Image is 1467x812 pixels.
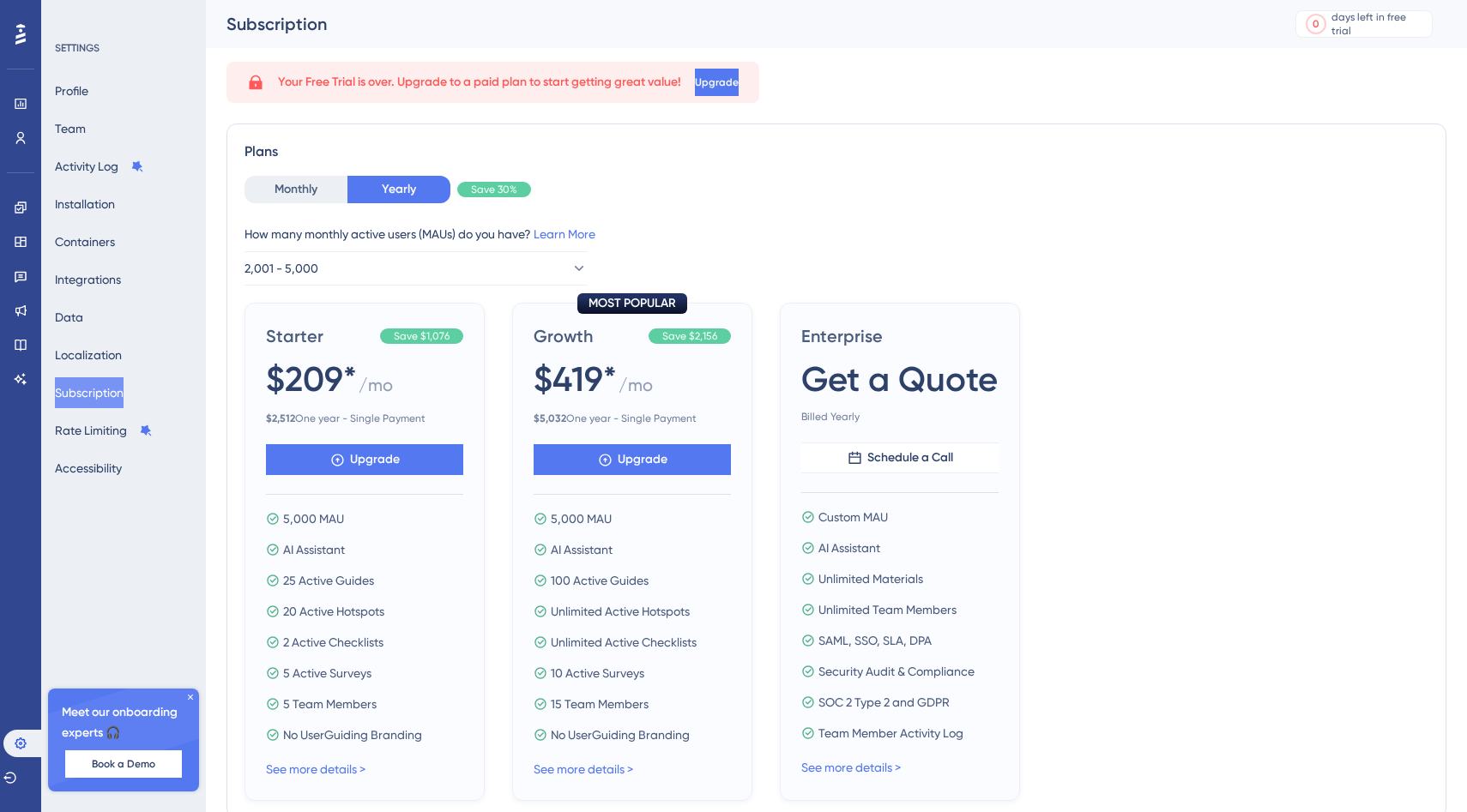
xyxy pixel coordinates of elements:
span: Billed Yearly [801,410,999,424]
span: 25 Active Guides [283,570,374,591]
button: 2,001 - 5,000 [244,251,588,286]
button: Rate Limiting [55,415,153,446]
button: Integrations [55,264,121,295]
span: Upgrade [695,75,739,89]
span: SAML, SSO, SLA, DPA [818,630,932,651]
div: Plans [244,141,1428,162]
button: Subscription [55,377,124,408]
span: 2,001 - 5,000 [244,258,318,279]
span: Save $2,156 [662,329,717,343]
span: 20 Active Hotspots [283,601,384,622]
b: $ 5,032 [534,412,566,424]
span: Team Member Activity Log [818,723,963,743]
button: Team [55,113,86,144]
span: AI Assistant [818,538,880,558]
div: MOST POPULAR [577,293,687,314]
div: How many monthly active users (MAUs) do you have? [244,224,1428,244]
span: AI Assistant [551,539,613,560]
span: One year - Single Payment [534,412,731,425]
a: See more details > [534,762,633,776]
span: Unlimited Active Checklists [551,632,697,653]
span: Unlimited Team Members [818,599,957,620]
button: Localization [55,340,122,370]
span: Starter [266,324,373,348]
button: Upgrade [534,444,731,475]
span: Enterprise [801,324,999,348]
button: Book a Demo [65,750,182,778]
button: Containers [55,226,115,257]
span: $209* [266,355,357,403]
div: Subscription [226,12,1253,36]
span: 10 Active Surveys [551,663,644,683]
button: Data [55,302,83,333]
div: days left in free trial [1331,10,1427,38]
span: 5 Active Surveys [283,663,371,683]
span: Upgrade [350,449,400,470]
span: Custom MAU [818,507,888,527]
span: 15 Team Members [551,694,649,714]
b: $ 2,512 [266,412,295,424]
span: Security Audit & Compliance [818,661,975,682]
span: SOC 2 Type 2 and GDPR [818,692,950,713]
span: AI Assistant [283,539,345,560]
span: / mo [359,373,393,405]
span: One year - Single Payment [266,412,463,425]
span: Growth [534,324,642,348]
span: Get a Quote [801,355,998,403]
button: Monthly [244,176,347,203]
span: Meet our onboarding experts 🎧 [62,702,185,743]
span: Unlimited Active Hotspots [551,601,690,622]
a: Learn More [534,227,595,241]
button: Installation [55,189,115,220]
button: Yearly [347,176,450,203]
span: 5,000 MAU [551,508,612,529]
span: Save $1,076 [394,329,450,343]
span: 2 Active Checklists [283,632,383,653]
div: SETTINGS [55,41,194,55]
button: Profile [55,75,88,106]
span: No UserGuiding Branding [283,725,422,745]
button: Accessibility [55,453,122,484]
a: See more details > [801,761,901,774]
button: Upgrade [695,69,739,96]
span: Save 30% [471,183,517,196]
span: 5,000 MAU [283,508,344,529]
span: Schedule a Call [867,448,953,468]
span: No UserGuiding Branding [551,725,690,745]
span: Book a Demo [92,757,155,771]
button: Schedule a Call [801,442,999,473]
button: Activity Log [55,151,144,182]
div: 0 [1313,17,1319,31]
a: See more details > [266,762,365,776]
span: $419* [534,355,617,403]
span: 5 Team Members [283,694,377,714]
span: / mo [619,373,653,405]
span: 100 Active Guides [551,570,649,591]
button: Upgrade [266,444,463,475]
span: Your Free Trial is over. Upgrade to a paid plan to start getting great value! [278,72,681,93]
span: Upgrade [618,449,667,470]
span: Unlimited Materials [818,568,923,589]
